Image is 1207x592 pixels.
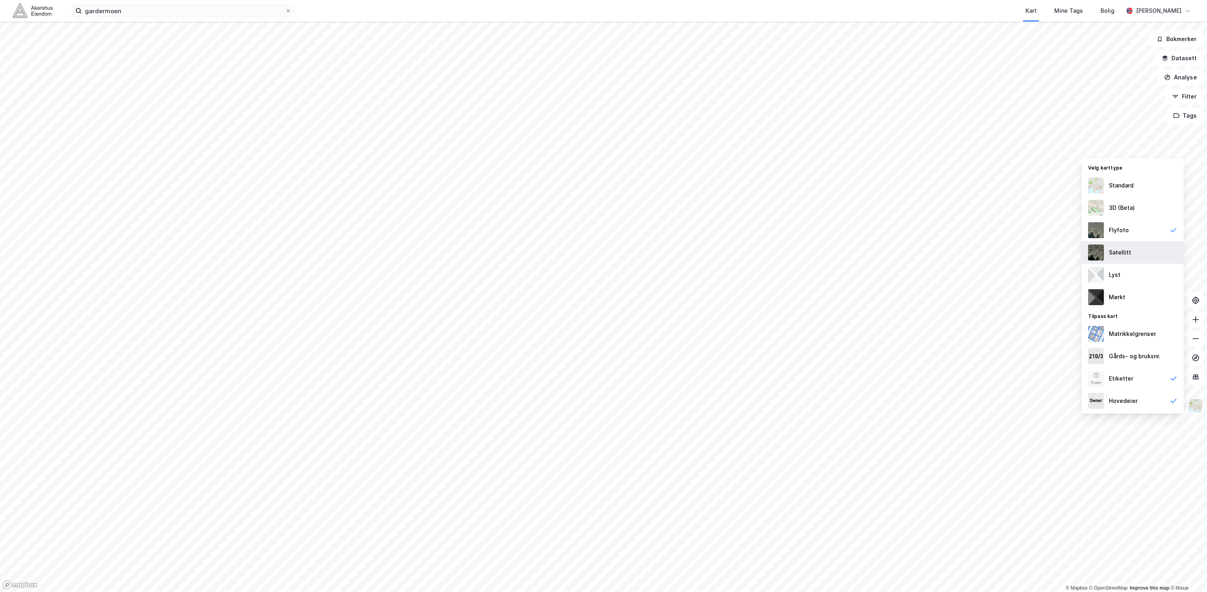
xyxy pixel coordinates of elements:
div: Kontrollprogram for chat [1167,554,1207,592]
a: Improve this map [1130,585,1170,591]
button: Analyse [1158,69,1204,85]
div: Standard [1109,181,1134,190]
div: Lyst [1109,270,1120,280]
div: Tilpass kart [1082,308,1184,323]
img: cadastreBorders.cfe08de4b5ddd52a10de.jpeg [1088,326,1104,342]
a: OpenStreetMap [1089,585,1128,591]
div: [PERSON_NAME] [1136,6,1181,16]
a: Mapbox homepage [2,580,37,590]
img: Z [1088,200,1104,216]
div: Kart [1026,6,1037,16]
div: Mørkt [1109,292,1125,302]
img: nCdM7BzjoCAAAAAElFTkSuQmCC [1088,289,1104,305]
a: Mapbox [1066,585,1088,591]
button: Datasett [1155,50,1204,66]
div: Matrikkelgrenser [1109,329,1156,339]
img: Z [1088,178,1104,193]
button: Filter [1166,89,1204,105]
img: 9k= [1088,245,1104,260]
img: majorOwner.b5e170eddb5c04bfeeff.jpeg [1088,393,1104,409]
button: Bokmerker [1150,31,1204,47]
img: cadastreKeys.547ab17ec502f5a4ef2b.jpeg [1088,348,1104,364]
input: Søk på adresse, matrikkel, gårdeiere, leietakere eller personer [82,5,285,17]
div: Satellitt [1109,248,1131,257]
div: 3D (Beta) [1109,203,1135,213]
div: Mine Tags [1054,6,1083,16]
div: Bolig [1100,6,1114,16]
img: Z [1188,398,1203,413]
div: Velg karttype [1082,160,1184,174]
div: Etiketter [1109,374,1133,383]
div: Flyfoto [1109,225,1129,235]
iframe: Chat Widget [1167,554,1207,592]
div: Hovedeier [1109,396,1138,406]
img: akershus-eiendom-logo.9091f326c980b4bce74ccdd9f866810c.svg [13,4,53,18]
img: luj3wr1y2y3+OchiMxRmMxRlscgabnMEmZ7DJGWxyBpucwSZnsMkZbHIGm5zBJmewyRlscgabnMEmZ7DJGWxyBpucwSZnsMkZ... [1088,267,1104,283]
img: Z [1088,371,1104,387]
img: Z [1088,222,1104,238]
button: Tags [1167,108,1204,124]
div: Gårds- og bruksnr. [1109,351,1160,361]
